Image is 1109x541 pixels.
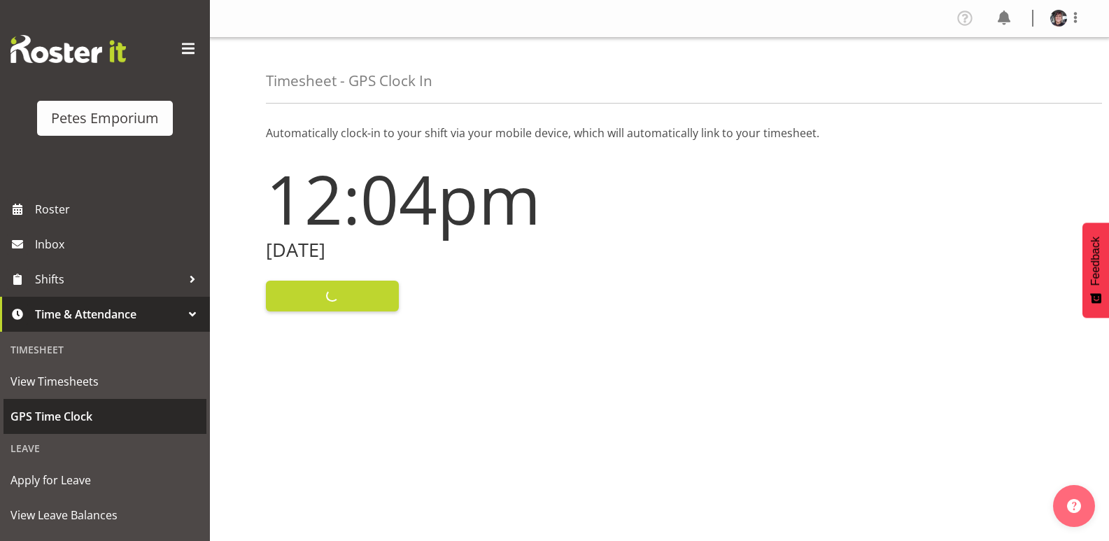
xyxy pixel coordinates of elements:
img: help-xxl-2.png [1067,499,1081,513]
span: Feedback [1089,237,1102,286]
span: GPS Time Clock [10,406,199,427]
a: GPS Time Clock [3,399,206,434]
a: Apply for Leave [3,463,206,498]
span: Time & Attendance [35,304,182,325]
h2: [DATE] [266,239,651,261]
div: Petes Emporium [51,108,159,129]
div: Timesheet [3,335,206,364]
button: Feedback - Show survey [1082,223,1109,318]
span: Apply for Leave [10,470,199,491]
span: View Leave Balances [10,505,199,526]
a: View Leave Balances [3,498,206,533]
h1: 12:04pm [266,161,651,237]
a: View Timesheets [3,364,206,399]
img: michelle-whaleb4506e5af45ffd00a26cc2b6420a9100.png [1050,10,1067,27]
p: Automatically clock-in to your shift via your mobile device, which will automatically link to you... [266,125,1053,141]
span: Roster [35,199,203,220]
img: Rosterit website logo [10,35,126,63]
h4: Timesheet - GPS Clock In [266,73,432,89]
span: View Timesheets [10,371,199,392]
span: Shifts [35,269,182,290]
div: Leave [3,434,206,463]
span: Inbox [35,234,203,255]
